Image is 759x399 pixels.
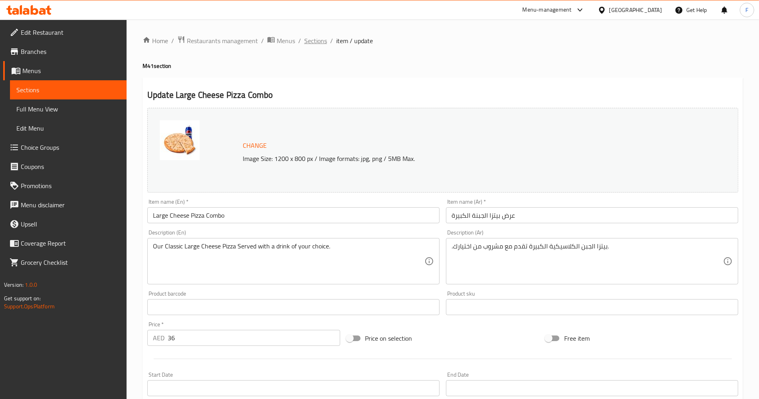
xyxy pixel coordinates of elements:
span: Full Menu View [16,104,120,114]
a: Sections [10,80,127,99]
span: item / update [336,36,373,46]
span: Menus [277,36,295,46]
span: Menu disclaimer [21,200,120,210]
a: Promotions [3,176,127,195]
span: Grocery Checklist [21,258,120,267]
span: Edit Restaurant [21,28,120,37]
a: Full Menu View [10,99,127,119]
button: Change [240,137,270,154]
span: Upsell [21,219,120,229]
a: Coverage Report [3,234,127,253]
span: Menus [22,66,120,75]
a: Choice Groups [3,138,127,157]
input: Please enter product sku [446,299,738,315]
li: / [298,36,301,46]
span: Edit Menu [16,123,120,133]
a: Branches [3,42,127,61]
a: Restaurants management [177,36,258,46]
nav: breadcrumb [143,36,743,46]
textarea: Our Classic Large Cheese Pizza Served with a drink of your choice. [153,242,424,280]
a: Grocery Checklist [3,253,127,272]
span: Get support on: [4,293,41,304]
h2: Update Large Cheese Pizza Combo [147,89,738,101]
input: Please enter price [168,330,340,346]
span: Promotions [21,181,120,191]
span: Restaurants management [187,36,258,46]
input: Enter name Ar [446,207,738,223]
span: Sections [16,85,120,95]
span: Branches [21,47,120,56]
a: Home [143,36,168,46]
a: Menus [3,61,127,80]
a: Coupons [3,157,127,176]
p: AED [153,333,164,343]
a: Upsell [3,214,127,234]
img: LCPUAEtalabatm41638875756899373978.jpg [160,120,200,160]
a: Menu disclaimer [3,195,127,214]
a: Menus [267,36,295,46]
span: F [745,6,748,14]
span: 1.0.0 [25,280,37,290]
input: Please enter product barcode [147,299,440,315]
span: Version: [4,280,24,290]
h4: M41 section [143,62,743,70]
a: Edit Restaurant [3,23,127,42]
li: / [171,36,174,46]
li: / [261,36,264,46]
span: Coupons [21,162,120,171]
a: Sections [304,36,327,46]
textarea: .بيتزا الجبن الكلاسيكية الكبيرة تقدم مع مشروب من اختيارك. [452,242,723,280]
span: Coverage Report [21,238,120,248]
span: Price on selection [365,333,412,343]
p: Image Size: 1200 x 800 px / Image formats: jpg, png / 5MB Max. [240,154,664,163]
span: Change [243,140,267,151]
a: Support.OpsPlatform [4,301,55,312]
span: Free item [564,333,590,343]
li: / [330,36,333,46]
a: Edit Menu [10,119,127,138]
input: Enter name En [147,207,440,223]
div: Menu-management [523,5,572,15]
span: Choice Groups [21,143,120,152]
div: [GEOGRAPHIC_DATA] [609,6,662,14]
